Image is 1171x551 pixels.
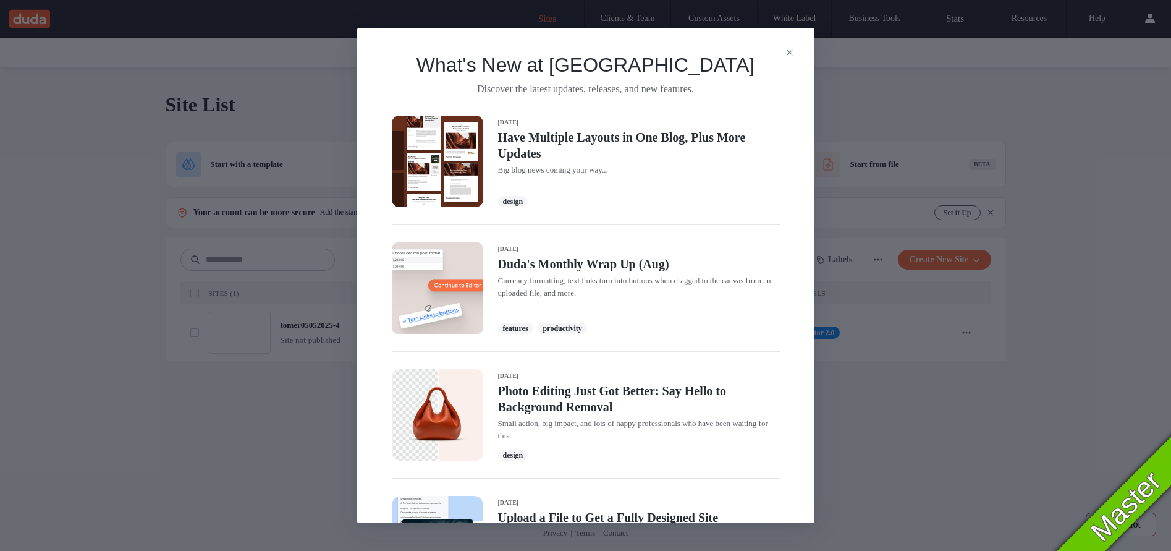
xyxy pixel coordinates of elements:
span: Duda's Monthly Wrap Up (Aug) [498,256,780,272]
span: Photo Editing Just Got Better: Say Hello to Background Removal [498,383,780,415]
span: Upload a File to Get a Fully Designed Site [498,510,719,526]
span: [DATE] [498,245,780,254]
span: design [503,196,523,207]
span: design [503,450,523,461]
span: Big blog news coming your way... [498,164,780,176]
span: Currency formatting, text links turn into buttons when dragged to the canvas from an uploaded fil... [498,275,780,299]
span: Discover the latest updates, releases, and new features. [377,77,795,96]
span: [DATE] [498,498,719,507]
span: productivity [543,323,582,334]
span: [DATE] [498,372,780,380]
span: What's New at [GEOGRAPHIC_DATA] [377,53,795,77]
span: [DATE] [498,118,780,127]
span: Small action, big impact, and lots of happy professionals who have been waiting for this. [498,417,780,442]
span: features [503,323,528,334]
span: Have Multiple Layouts in One Blog, Plus More Updates [498,129,780,161]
